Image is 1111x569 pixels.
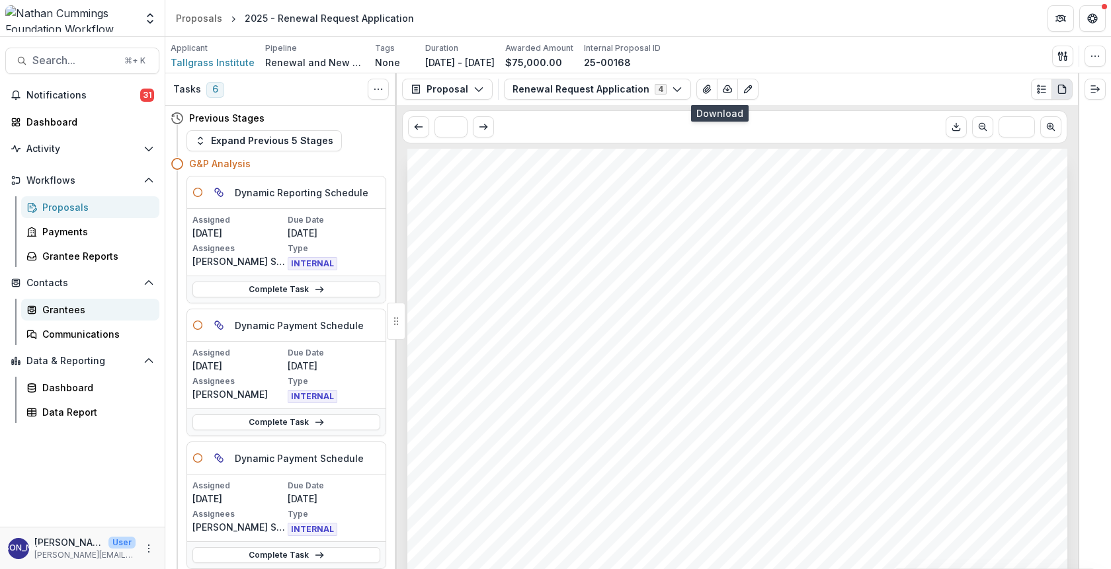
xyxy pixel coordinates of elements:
[21,245,159,267] a: Grantee Reports
[5,111,159,133] a: Dashboard
[140,89,154,102] span: 31
[538,370,579,383] span: [DATE]
[1085,79,1106,100] button: Expand right
[5,85,159,106] button: Notifications31
[368,79,389,100] button: Toggle View Cancelled Tasks
[288,359,380,373] p: [DATE]
[192,359,285,373] p: [DATE]
[141,541,157,556] button: More
[1031,79,1052,100] button: Plaintext view
[288,492,380,506] p: [DATE]
[192,387,285,401] p: [PERSON_NAME]
[571,423,612,436] span: [DATE]
[245,11,414,25] div: 2025 - Renewal Request Application
[532,387,573,400] span: [DATE]
[1040,116,1061,137] button: Scroll to next page
[42,327,149,341] div: Communications
[408,116,429,137] button: Scroll to previous page
[1048,5,1074,32] button: Partners
[5,272,159,293] button: Open Contacts
[288,523,337,536] span: INTERNAL
[26,90,140,101] span: Notifications
[447,313,750,331] span: 2025 - Renewal Request Application
[288,347,380,359] p: Due Date
[26,143,138,155] span: Activity
[584,56,631,69] p: 25-00168
[26,115,149,129] div: Dashboard
[189,157,251,171] h4: G&P Analysis
[288,243,380,254] p: Type
[186,130,342,151] button: Expand Previous 5 Stages
[375,56,400,69] p: None
[192,214,285,226] p: Assigned
[425,56,495,69] p: [DATE] - [DATE]
[565,352,894,365] span: Tallgrass Institute is a project of [GEOGRAPHIC_DATA]
[26,278,138,289] span: Contacts
[447,421,566,436] span: Submitted Date:
[171,9,419,28] nav: breadcrumb
[585,405,634,418] span: 75000.0
[375,42,395,54] p: Tags
[208,315,229,336] button: View dependent tasks
[21,221,159,243] a: Payments
[26,356,138,367] span: Data & Reporting
[5,350,159,371] button: Open Data & Reporting
[42,225,149,239] div: Payments
[5,5,136,32] img: Nathan Cummings Foundation Workflow Sandbox logo
[5,138,159,159] button: Open Activity
[192,492,285,506] p: [DATE]
[288,226,380,240] p: [DATE]
[192,347,285,359] p: Assigned
[21,401,159,423] a: Data Report
[402,79,493,100] button: Proposal
[21,377,159,398] a: Dashboard
[584,42,661,54] p: Internal Proposal ID
[32,54,116,67] span: Search...
[235,186,368,200] h5: Dynamic Reporting Schedule
[141,5,159,32] button: Open entity switcher
[42,381,149,395] div: Dashboard
[288,257,337,270] span: INTERNAL
[473,116,494,137] button: Scroll to next page
[176,11,222,25] div: Proposals
[192,520,285,534] p: [PERSON_NAME] San [PERSON_NAME]
[288,480,380,492] p: Due Date
[26,175,138,186] span: Workflows
[171,56,255,69] a: Tallgrass Institute
[5,48,159,74] button: Search...
[192,243,285,254] p: Assignees
[192,375,285,387] p: Assignees
[171,42,208,54] p: Applicant
[504,79,691,100] button: Renewal Request Application4
[192,282,380,297] a: Complete Task
[122,54,148,68] div: ⌘ + K
[42,249,149,263] div: Grantee Reports
[972,116,993,137] button: Scroll to previous page
[206,82,224,98] span: 6
[208,447,229,469] button: View dependent tasks
[108,537,136,549] p: User
[235,451,364,465] h5: Dynamic Payment Schedule
[288,390,337,403] span: INTERNAL
[505,42,573,54] p: Awarded Amount
[1051,79,1073,100] button: PDF view
[42,200,149,214] div: Proposals
[505,56,562,69] p: $75,000.00
[447,368,533,383] span: Grant Start:
[34,549,136,561] p: [PERSON_NAME][EMAIL_ADDRESS][PERSON_NAME][DOMAIN_NAME]
[21,299,159,321] a: Grantees
[265,56,364,69] p: Renewal and New Grants Pipeline
[288,508,380,520] p: Type
[5,170,159,191] button: Open Workflows
[696,79,718,100] button: View Attached Files
[171,9,227,28] a: Proposals
[189,111,265,125] h4: Previous Stages
[34,535,103,549] p: [PERSON_NAME] San [PERSON_NAME]
[192,254,285,268] p: [PERSON_NAME] San [PERSON_NAME]
[21,196,159,218] a: Proposals
[447,350,560,365] span: Nonprofit DBA:
[447,256,637,279] span: Tallgrass Institute
[192,226,285,240] p: [DATE]
[173,84,201,95] h3: Tasks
